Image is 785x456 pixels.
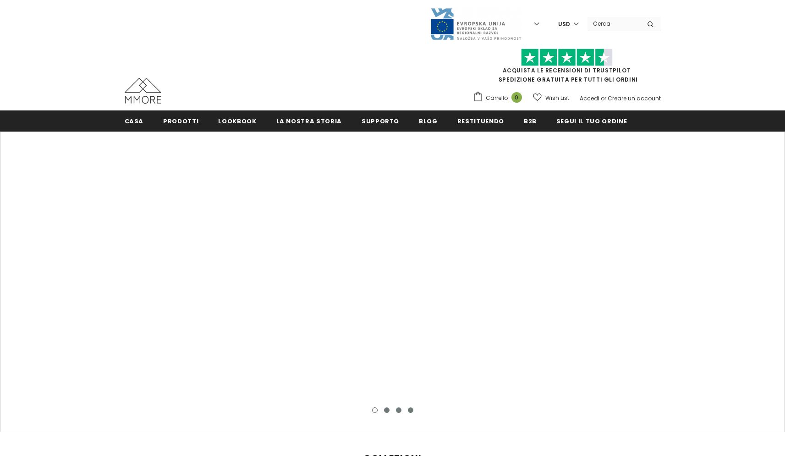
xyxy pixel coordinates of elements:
[524,110,537,131] a: B2B
[558,20,570,29] span: USD
[521,49,613,66] img: Fidati di Pilot Stars
[125,117,144,126] span: Casa
[533,90,569,106] a: Wish List
[457,110,504,131] a: Restituendo
[362,110,399,131] a: supporto
[473,53,661,83] span: SPEDIZIONE GRATUITA PER TUTTI GLI ORDINI
[419,117,438,126] span: Blog
[276,110,342,131] a: La nostra storia
[163,110,198,131] a: Prodotti
[608,94,661,102] a: Creare un account
[511,92,522,103] span: 0
[218,110,256,131] a: Lookbook
[601,94,606,102] span: or
[362,117,399,126] span: supporto
[473,91,527,105] a: Carrello 0
[503,66,631,74] a: Acquista le recensioni di TrustPilot
[556,110,627,131] a: Segui il tuo ordine
[276,117,342,126] span: La nostra storia
[396,407,401,413] button: 3
[545,93,569,103] span: Wish List
[163,117,198,126] span: Prodotti
[430,7,522,41] img: Javni Razpis
[408,407,413,413] button: 4
[430,20,522,27] a: Javni Razpis
[457,117,504,126] span: Restituendo
[486,93,508,103] span: Carrello
[125,110,144,131] a: Casa
[372,407,378,413] button: 1
[419,110,438,131] a: Blog
[384,407,390,413] button: 2
[125,78,161,104] img: Casi MMORE
[587,17,640,30] input: Search Site
[556,117,627,126] span: Segui il tuo ordine
[580,94,599,102] a: Accedi
[524,117,537,126] span: B2B
[218,117,256,126] span: Lookbook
